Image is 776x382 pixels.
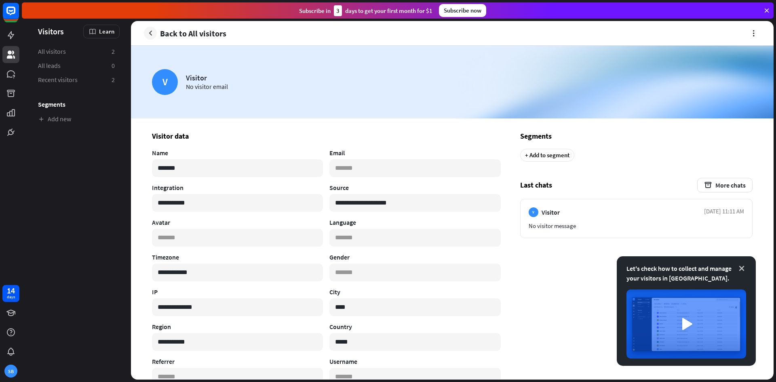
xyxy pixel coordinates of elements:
h4: Integration [152,184,323,192]
h4: Language [329,218,500,226]
div: + Add to segment [520,149,574,162]
h3: Visitor data [152,131,501,141]
span: Back to All visitors [160,29,226,38]
div: V [152,69,178,95]
div: Subscribe in days to get your first month for $1 [299,5,432,16]
aside: 2 [112,47,115,56]
h4: Email [329,149,500,157]
img: image [626,289,746,359]
h3: Segments [33,100,120,108]
aside: 2 [112,76,115,84]
button: More chats [697,178,753,192]
h4: Username [329,357,500,365]
a: Back to All visitors [144,27,226,40]
h4: Country [329,323,500,331]
aside: 0 [112,61,115,70]
div: Let's check how to collect and manage your visitors in [GEOGRAPHIC_DATA]. [626,264,746,283]
button: Open LiveChat chat widget [6,3,31,27]
h4: Avatar [152,218,323,226]
div: No visitor email [186,82,228,91]
div: days [7,294,15,300]
h4: Source [329,184,500,192]
div: Visitor [186,73,228,82]
a: All visitors 2 [33,45,120,58]
span: All leads [38,61,61,70]
div: SB [4,365,17,378]
h4: Region [152,323,323,331]
div: No visitor message [529,222,744,230]
a: Add new [33,112,120,126]
div: 14 [7,287,15,294]
h3: Last chats [520,178,753,192]
h4: City [329,288,500,296]
h4: Name [152,149,323,157]
div: V [529,207,538,217]
span: Recent visitors [38,76,78,84]
h4: Timezone [152,253,323,261]
span: Visitor [542,208,560,216]
a: 14 days [2,285,19,302]
span: All visitors [38,47,66,56]
span: Visitors [38,27,64,36]
a: All leads 0 [33,59,120,72]
h4: Gender [329,253,500,261]
span: Learn [99,27,114,35]
h3: Segments [520,131,753,141]
aside: [DATE] 11:11 AM [704,207,744,217]
a: V Visitor [DATE] 11:11 AM No visitor message [520,199,753,238]
div: 3 [334,5,342,16]
h4: Referrer [152,357,323,365]
div: Subscribe now [439,4,486,17]
h4: IP [152,288,323,296]
img: Orange background [131,46,774,118]
a: Recent visitors 2 [33,73,120,87]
